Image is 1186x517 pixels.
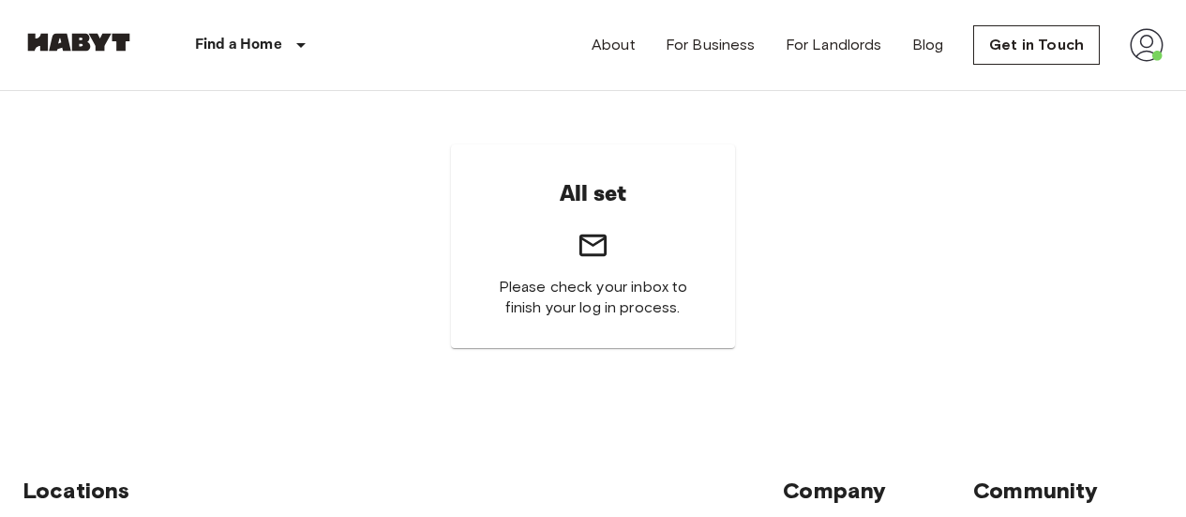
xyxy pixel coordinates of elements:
[23,477,129,504] span: Locations
[195,34,282,56] p: Find a Home
[912,34,944,56] a: Blog
[783,477,886,504] span: Company
[23,33,135,52] img: Habyt
[973,25,1100,65] a: Get in Touch
[1130,28,1163,62] img: avatar
[666,34,756,56] a: For Business
[786,34,882,56] a: For Landlords
[496,277,691,318] span: Please check your inbox to finish your log in process.
[560,175,627,214] h6: All set
[973,477,1098,504] span: Community
[592,34,636,56] a: About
